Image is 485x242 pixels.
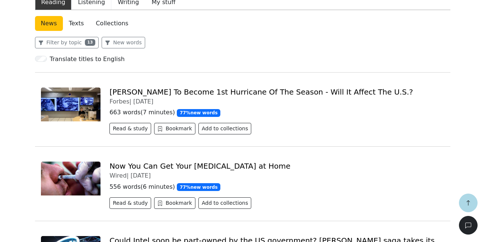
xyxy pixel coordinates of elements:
[109,172,444,179] div: Wired |
[133,98,153,105] span: [DATE]
[131,172,151,179] span: [DATE]
[90,16,134,31] a: Collections
[109,123,151,134] button: Read & study
[41,87,101,121] img: 0x0.jpg
[198,197,252,209] button: Add to collections
[109,201,154,208] a: Read & study
[85,39,95,46] span: 13
[109,182,444,191] p: 556 words ( 6 minutes )
[102,37,145,48] button: New words
[50,55,125,63] h6: Translate titles to English
[109,126,154,133] a: Read & study
[109,108,444,117] p: 663 words ( 7 minutes )
[154,197,195,209] button: Bookmark
[109,98,444,105] div: Forbes |
[41,162,101,195] img: GettyImages-91956286.jpg
[154,123,195,134] button: Bookmark
[109,197,151,209] button: Read & study
[35,16,63,31] a: News
[198,123,252,134] button: Add to collections
[109,162,290,171] a: Now You Can Get Your [MEDICAL_DATA] at Home
[177,109,220,117] span: 77 % new words
[109,87,413,96] a: [PERSON_NAME] To Become 1st Hurricane Of The Season - Will It Affect The U.S.?
[177,183,220,191] span: 77 % new words
[63,16,90,31] a: Texts
[35,37,99,48] button: Filter by topic13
